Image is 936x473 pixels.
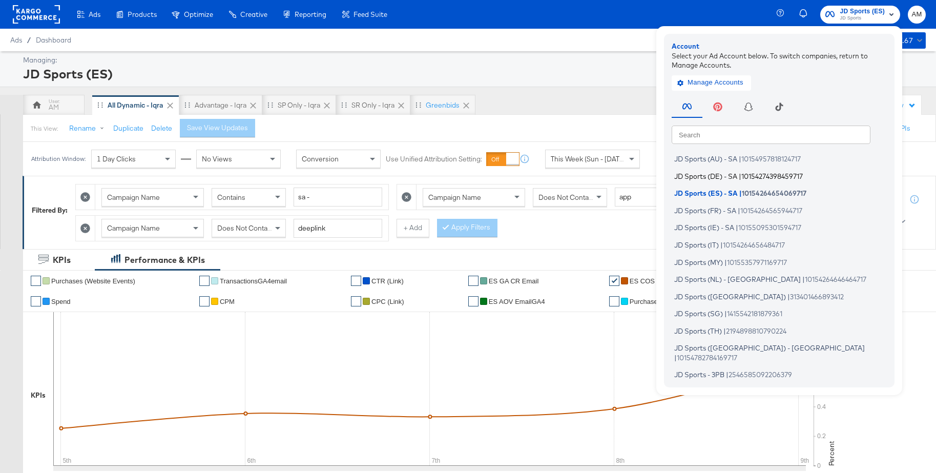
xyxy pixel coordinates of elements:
div: Drag to reorder tab [267,102,273,108]
span: 313401466893412 [790,292,844,300]
span: 10154264654069717 [742,189,806,197]
span: Products [128,10,157,18]
div: JD Sports (ES) [23,65,923,83]
span: Dashboard [36,36,71,44]
span: 2194898810790224 [726,326,786,335]
span: Purchases (Website Events) [51,277,135,285]
span: Reporting [295,10,326,18]
span: TransactionsGA4email [220,277,287,285]
span: Conversion [302,154,339,163]
span: Campaign Name [428,193,481,202]
div: SP only - Iqra [278,100,320,110]
span: Ads [89,10,100,18]
span: Manage Accounts [679,77,743,89]
a: ✔ [199,276,210,286]
span: | [723,326,726,335]
div: Attribution Window: [31,155,86,162]
a: ✔ [468,276,479,286]
button: Manage Accounts [672,75,751,90]
div: Managing: [23,55,923,65]
div: KPIs [31,390,46,400]
span: 1 Day Clicks [97,154,136,163]
span: JD Sports ([GEOGRAPHIC_DATA]) [674,292,786,300]
span: Does Not Contain [217,223,273,233]
span: No Views [202,154,232,163]
span: | [736,223,738,232]
span: AM [912,9,922,20]
span: JD Sports (FR) - SA [674,206,736,214]
span: Optimize [184,10,213,18]
span: | [787,292,790,300]
div: All Dynamic - Iqra [108,100,163,110]
span: 10154264565944717 [740,206,802,214]
div: This View: [31,125,58,133]
span: | [802,275,805,283]
span: JD Sports (ES) - SA [674,189,738,197]
span: | [720,240,723,249]
input: Enter a search term [615,188,703,207]
button: JD Sports (ES)JD Sports [820,6,900,24]
span: | [738,206,740,214]
div: Account [672,42,887,51]
span: JD Sports (ES) [840,6,885,17]
span: ES AOV EmailGA4 [489,298,545,305]
div: Greenbids [426,100,460,110]
div: Drag to reorder tab [184,102,190,108]
a: ✔ [609,276,619,286]
span: JD Sports (MY) [674,258,723,266]
div: Performance & KPIs [124,254,205,266]
span: Campaign Name [107,223,160,233]
span: 10154264646464717 [805,275,866,283]
a: ✔ [199,296,210,306]
a: ✔ [31,296,41,306]
a: ✔ [351,296,361,306]
div: KPIs [53,254,71,266]
span: Contains [217,193,245,202]
span: | [724,310,727,318]
button: AM [908,6,926,24]
span: Creative [240,10,267,18]
button: + Add [397,219,429,237]
span: ES COS GA4 [630,277,670,285]
span: JD Sports [840,14,885,23]
div: Filtered By: [32,205,68,215]
a: ✔ [351,276,361,286]
span: 10154274398459717 [741,172,803,180]
span: | [674,353,677,361]
span: Spend [51,298,71,305]
span: ES GA CR email [489,277,539,285]
span: JD Sports (TH) [674,326,722,335]
div: Advantage - Iqra [195,100,246,110]
div: AM [49,102,59,112]
span: 10154264656484717 [723,240,785,249]
button: Delete [151,124,172,133]
div: Drag to reorder tab [341,102,347,108]
span: JD Sports (NL) - [GEOGRAPHIC_DATA] [674,275,801,283]
span: | [724,258,727,266]
span: 2546585092206379 [729,371,792,379]
span: CPC (Link) [371,298,404,305]
span: | [739,155,741,163]
a: ✔ [468,296,479,306]
span: This Week (Sun - [DATE]) [551,154,628,163]
span: 10155095301594717 [738,223,801,232]
span: / [22,36,36,44]
span: JD Sports (IT) [674,240,719,249]
button: Duplicate [113,124,143,133]
label: Use Unified Attribution Setting: [386,154,482,164]
div: Drag to reorder tab [97,102,103,108]
div: Drag to reorder tab [415,102,421,108]
span: Purchases ROAS (Website Events) [630,298,732,305]
input: Enter a search term [294,188,382,207]
span: JD Sports (SG) [674,310,723,318]
span: Campaign Name [107,193,160,202]
text: Percent [827,441,836,466]
span: Feed Suite [353,10,387,18]
input: Enter a search term [294,219,382,238]
span: 10154957818124717 [741,155,801,163]
span: 1415542181879361 [727,310,782,318]
span: | [739,172,741,180]
a: ✔ [609,296,619,306]
span: JD Sports ([GEOGRAPHIC_DATA]) - [GEOGRAPHIC_DATA] [674,344,865,352]
span: 10155357971169717 [727,258,787,266]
